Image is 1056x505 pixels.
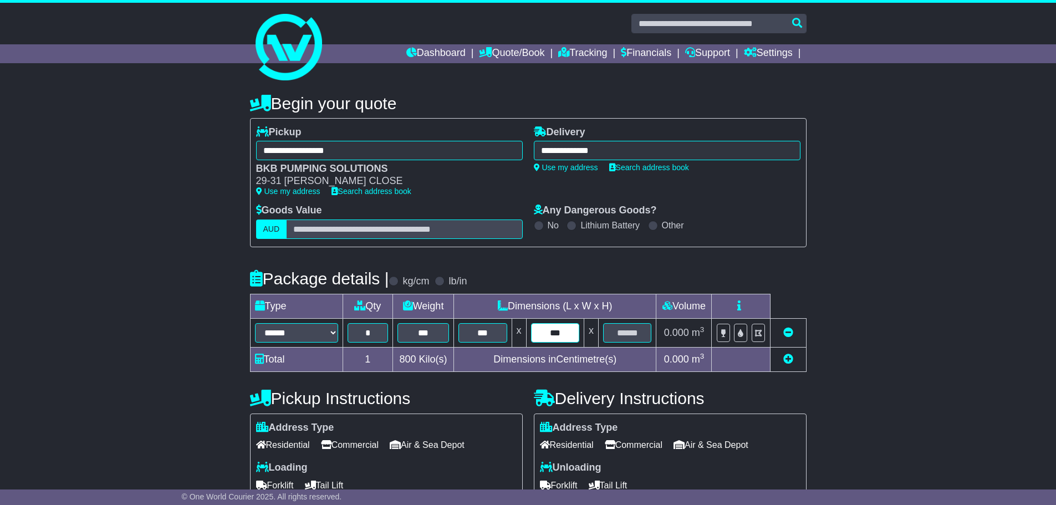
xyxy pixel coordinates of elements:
[662,220,684,231] label: Other
[621,44,671,63] a: Financials
[343,347,393,371] td: 1
[390,436,465,453] span: Air & Sea Depot
[256,187,320,196] a: Use my address
[256,462,308,474] label: Loading
[540,422,618,434] label: Address Type
[534,163,598,172] a: Use my address
[305,477,344,494] span: Tail Lift
[692,327,705,338] span: m
[331,187,411,196] a: Search address book
[548,220,559,231] label: No
[448,276,467,288] label: lb/in
[656,294,712,318] td: Volume
[250,94,807,113] h4: Begin your quote
[402,276,429,288] label: kg/cm
[540,477,578,494] span: Forklift
[534,389,807,407] h4: Delivery Instructions
[692,354,705,365] span: m
[664,354,689,365] span: 0.000
[685,44,730,63] a: Support
[580,220,640,231] label: Lithium Battery
[321,436,379,453] span: Commercial
[479,44,544,63] a: Quote/Book
[406,44,466,63] a: Dashboard
[744,44,793,63] a: Settings
[400,354,416,365] span: 800
[343,294,393,318] td: Qty
[584,318,598,347] td: x
[454,347,656,371] td: Dimensions in Centimetre(s)
[534,205,657,217] label: Any Dangerous Goods?
[783,327,793,338] a: Remove this item
[534,126,585,139] label: Delivery
[540,436,594,453] span: Residential
[558,44,607,63] a: Tracking
[589,477,628,494] span: Tail Lift
[700,352,705,360] sup: 3
[609,163,689,172] a: Search address book
[256,436,310,453] span: Residential
[256,175,512,187] div: 29-31 [PERSON_NAME] CLOSE
[250,269,389,288] h4: Package details |
[256,477,294,494] span: Forklift
[393,347,454,371] td: Kilo(s)
[250,294,343,318] td: Type
[256,205,322,217] label: Goods Value
[256,126,302,139] label: Pickup
[454,294,656,318] td: Dimensions (L x W x H)
[674,436,748,453] span: Air & Sea Depot
[393,294,454,318] td: Weight
[182,492,342,501] span: © One World Courier 2025. All rights reserved.
[540,462,601,474] label: Unloading
[250,347,343,371] td: Total
[512,318,526,347] td: x
[700,325,705,334] sup: 3
[250,389,523,407] h4: Pickup Instructions
[605,436,662,453] span: Commercial
[256,163,512,175] div: BKB PUMPING SOLUTIONS
[256,220,287,239] label: AUD
[664,327,689,338] span: 0.000
[256,422,334,434] label: Address Type
[783,354,793,365] a: Add new item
